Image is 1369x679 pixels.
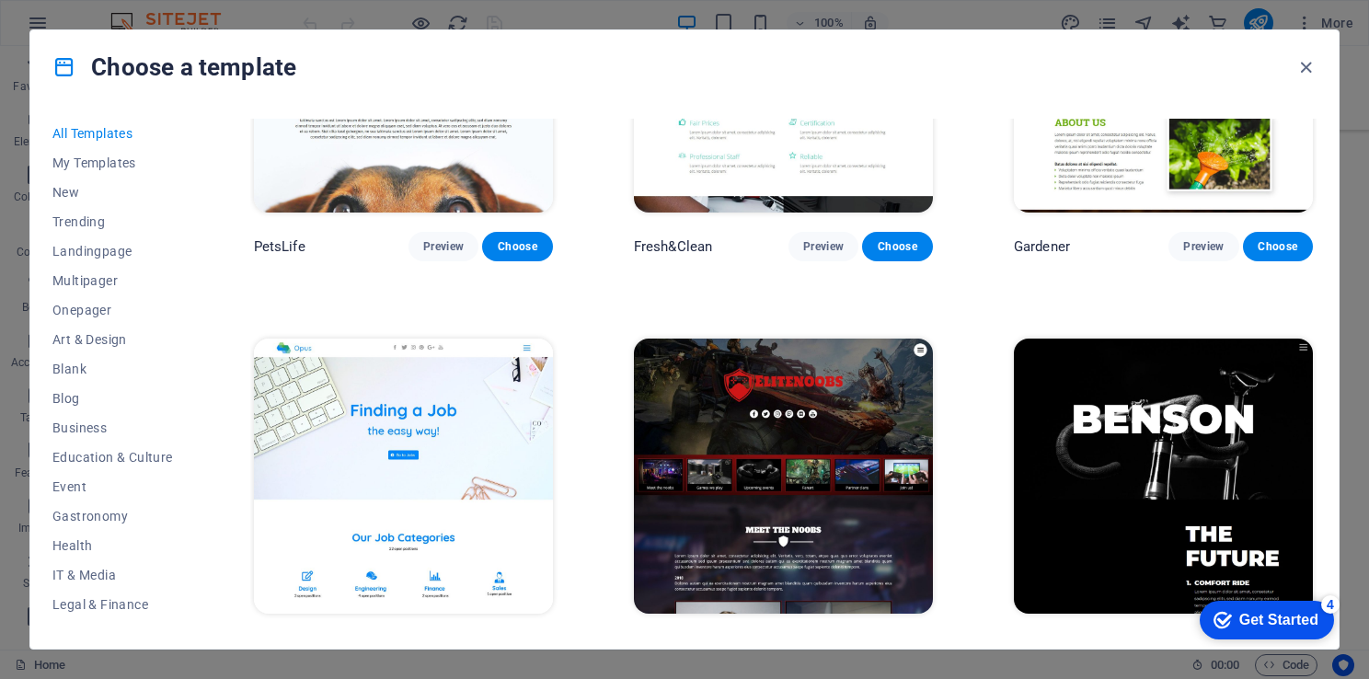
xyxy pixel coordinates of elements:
[52,531,173,560] button: Health
[634,339,933,615] img: Elitenoobs
[877,239,917,254] span: Choose
[1168,232,1238,261] button: Preview
[862,232,932,261] button: Choose
[52,568,173,582] span: IT & Media
[52,155,173,170] span: My Templates
[497,239,537,254] span: Choose
[52,354,173,384] button: Blank
[52,303,173,317] span: Onepager
[52,479,173,494] span: Event
[52,501,173,531] button: Gastronomy
[52,384,173,413] button: Blog
[52,362,173,376] span: Blank
[803,239,844,254] span: Preview
[52,420,173,435] span: Business
[52,538,173,553] span: Health
[52,52,296,82] h4: Choose a template
[788,232,858,261] button: Preview
[254,237,305,256] p: PetsLife
[15,9,149,48] div: Get Started 4 items remaining, 20% complete
[634,237,713,256] p: Fresh&Clean
[52,126,173,141] span: All Templates
[254,339,553,615] img: Opus
[54,20,133,37] div: Get Started
[52,472,173,501] button: Event
[52,413,173,443] button: Business
[52,119,173,148] button: All Templates
[52,450,173,465] span: Education & Culture
[52,443,173,472] button: Education & Culture
[52,325,173,354] button: Art & Design
[52,214,173,229] span: Trending
[52,148,173,178] button: My Templates
[52,509,173,524] span: Gastronomy
[1243,232,1313,261] button: Choose
[423,239,464,254] span: Preview
[52,560,173,590] button: IT & Media
[52,590,173,619] button: Legal & Finance
[52,185,173,200] span: New
[1183,239,1224,254] span: Preview
[52,332,173,347] span: Art & Design
[1258,239,1298,254] span: Choose
[52,597,173,612] span: Legal & Finance
[52,273,173,288] span: Multipager
[1014,339,1313,615] img: Benson
[52,244,173,259] span: Landingpage
[52,236,173,266] button: Landingpage
[52,266,173,295] button: Multipager
[52,391,173,406] span: Blog
[52,295,173,325] button: Onepager
[52,178,173,207] button: New
[408,232,478,261] button: Preview
[1014,237,1070,256] p: Gardener
[52,619,173,649] button: Non-Profit
[136,4,155,22] div: 4
[52,207,173,236] button: Trending
[482,232,552,261] button: Choose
